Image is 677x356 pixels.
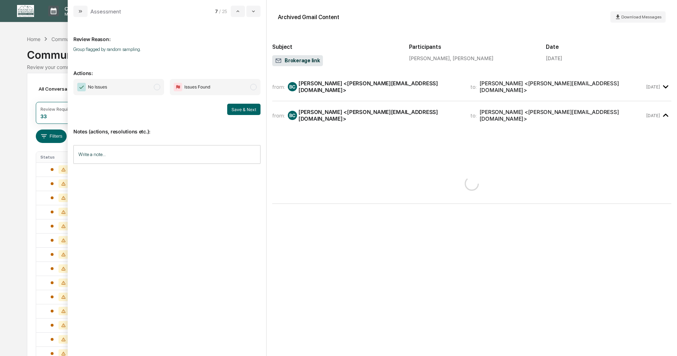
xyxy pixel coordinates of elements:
[227,104,261,115] button: Save & Next
[215,8,218,14] span: 7
[275,57,320,64] span: Brokerage link
[546,55,562,61] div: [DATE]
[88,84,107,91] span: No Issues
[480,80,645,93] div: [PERSON_NAME] <[PERSON_NAME][EMAIL_ADDRESS][DOMAIN_NAME]>
[646,113,660,118] time: Thursday, September 25, 2025 at 4:24:18 PM
[219,8,229,14] span: / 25
[73,62,261,76] p: Actions:
[298,109,462,122] div: [PERSON_NAME] <[PERSON_NAME][EMAIL_ADDRESS][DOMAIN_NAME]>
[17,5,34,17] img: logo
[27,36,40,42] div: Home
[409,44,535,50] h2: Participants
[27,43,650,61] div: Communications Archive
[546,44,671,50] h2: Date
[77,83,86,91] img: Checkmark
[272,112,285,119] span: from:
[288,82,297,91] div: BC
[73,120,261,134] p: Notes (actions, resolutions etc.):
[470,84,477,90] span: to:
[40,107,74,112] div: Review Required
[480,109,645,122] div: [PERSON_NAME] <[PERSON_NAME][EMAIL_ADDRESS][DOMAIN_NAME]>
[36,83,89,94] div: All Conversations
[40,113,47,119] div: 33
[73,47,261,52] p: Group flagged by random sampling.
[654,333,673,352] iframe: Open customer support
[272,84,285,90] span: from:
[73,28,261,42] p: Review Reason:
[174,83,182,91] img: Flag
[27,64,650,70] div: Review your communication records across channels
[298,80,462,93] div: [PERSON_NAME] <[PERSON_NAME][EMAIL_ADDRESS][DOMAIN_NAME]>
[610,11,666,23] button: Download Messages
[59,12,95,17] p: Manage Tasks
[184,84,210,91] span: Issues Found
[36,152,82,162] th: Status
[36,130,67,143] button: Filters
[646,84,660,90] time: Thursday, September 25, 2025 at 4:20:33 PM
[470,112,477,119] span: to:
[59,6,95,12] p: Calendar
[90,8,121,15] div: Assessment
[409,55,535,61] div: [PERSON_NAME], [PERSON_NAME]
[51,36,109,42] div: Communications Archive
[288,111,297,120] div: BC
[272,44,398,50] h2: Subject
[278,14,339,21] div: Archived Gmail Content
[621,15,661,19] span: Download Messages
